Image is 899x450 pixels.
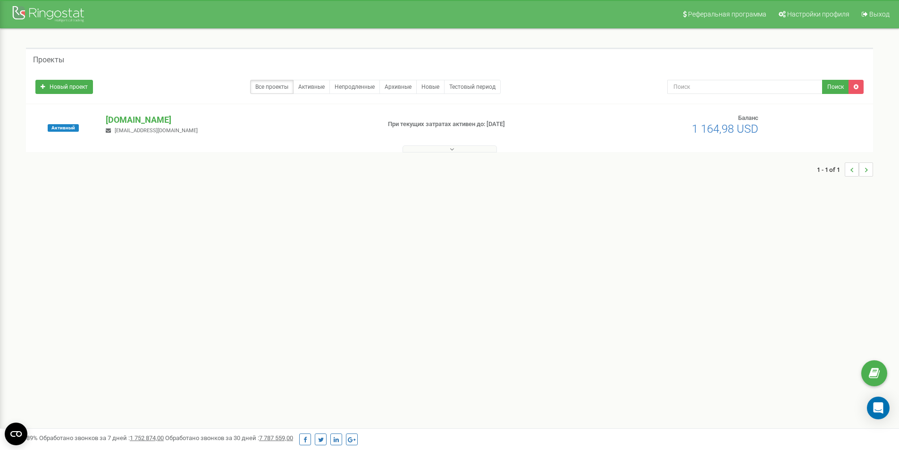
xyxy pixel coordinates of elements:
[165,434,293,442] span: Обработано звонков за 30 дней :
[667,80,823,94] input: Поиск
[293,80,330,94] a: Активные
[416,80,445,94] a: Новые
[329,80,380,94] a: Непродленные
[817,153,873,186] nav: ...
[39,434,164,442] span: Обработано звонков за 7 дней :
[738,114,758,121] span: Баланс
[33,56,64,64] h5: Проекты
[250,80,294,94] a: Все проекты
[106,114,372,126] p: [DOMAIN_NAME]
[5,423,27,445] button: Open CMP widget
[867,397,890,419] div: Open Intercom Messenger
[130,434,164,442] u: 1 752 874,00
[379,80,417,94] a: Архивные
[787,10,849,18] span: Настройки профиля
[869,10,890,18] span: Выход
[259,434,293,442] u: 7 787 559,00
[444,80,501,94] a: Тестовый период
[688,10,766,18] span: Реферальная программа
[692,122,758,136] span: 1 164,98 USD
[35,80,93,94] a: Новый проект
[48,124,79,132] span: Активный
[817,162,845,177] span: 1 - 1 of 1
[115,127,198,134] span: [EMAIL_ADDRESS][DOMAIN_NAME]
[822,80,849,94] button: Поиск
[388,120,584,129] p: При текущих затратах активен до: [DATE]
